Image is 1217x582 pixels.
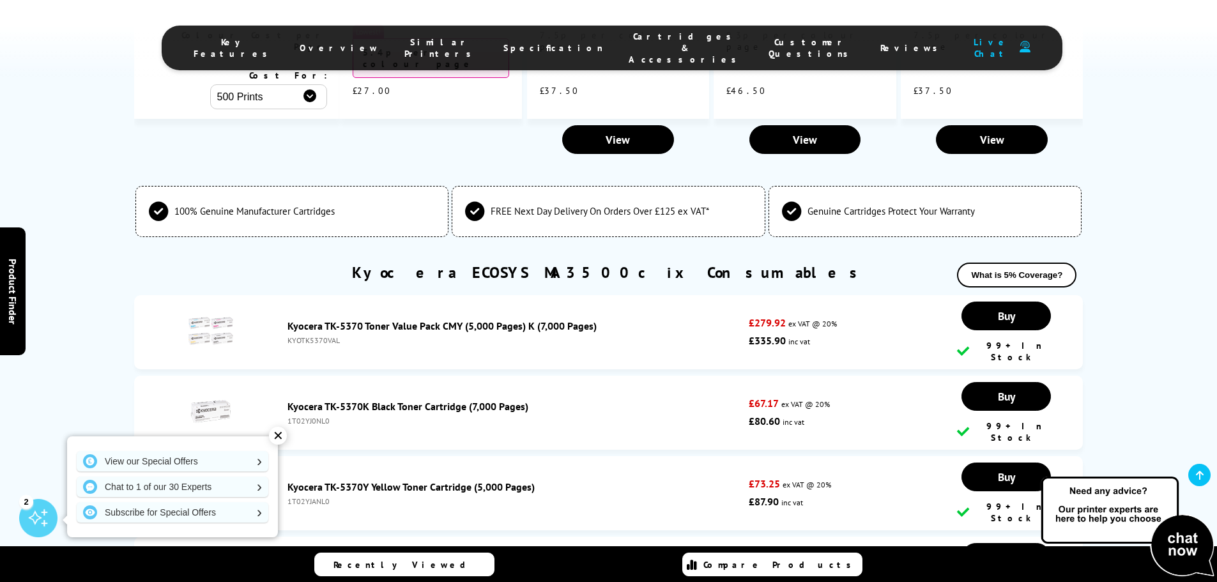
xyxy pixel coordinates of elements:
[703,559,858,571] span: Compare Products
[606,132,630,147] span: View
[540,85,579,96] span: £37.50
[781,399,830,409] span: ex VAT @ 20%
[562,125,674,154] a: View
[491,205,709,217] span: FREE Next Day Delivery On Orders Over £125 ex VAT*
[749,415,780,427] strong: £80.60
[188,389,233,434] img: Kyocera TK-5370K Black Toner Cartridge (7,000 Pages)
[77,477,268,497] a: Chat to 1 of our 30 Experts
[998,470,1015,484] span: Buy
[749,495,779,508] strong: £87.90
[287,319,597,332] a: Kyocera TK-5370 Toner Value Pack CMY (5,000 Pages) K (7,000 Pages)
[783,480,831,489] span: ex VAT @ 20%
[808,205,975,217] span: Genuine Cartridges Protect Your Warranty
[19,494,33,509] div: 2
[77,451,268,471] a: View our Special Offers
[353,85,391,96] span: £27.00
[980,132,1004,147] span: View
[998,389,1015,404] span: Buy
[957,420,1055,443] div: 99+ In Stock
[749,477,780,490] strong: £73.25
[788,319,837,328] span: ex VAT @ 20%
[914,85,953,96] span: £37.50
[287,335,743,345] div: KYOTK5370VAL
[998,309,1015,323] span: Buy
[970,36,1013,59] span: Live Chat
[769,36,855,59] span: Customer Questions
[957,263,1076,287] button: What is 5% Coverage?
[749,334,786,347] strong: £335.90
[174,205,335,217] span: 100% Genuine Manufacturer Cartridges
[749,125,861,154] a: View
[1038,475,1217,579] img: Open Live Chat window
[726,85,766,96] span: £46.50
[793,132,817,147] span: View
[749,397,779,410] strong: £67.17
[404,36,478,59] span: Similar Printers
[300,42,379,54] span: Overview
[287,400,528,413] a: Kyocera TK-5370K Black Toner Cartridge (7,000 Pages)
[936,125,1048,154] a: View
[6,258,19,324] span: Product Finder
[287,496,743,506] div: 1T02YJANL0
[781,498,803,507] span: inc vat
[333,559,478,571] span: Recently Viewed
[287,480,535,493] a: Kyocera TK-5370Y Yellow Toner Cartridge (5,000 Pages)
[880,42,944,54] span: Reviews
[682,553,862,576] a: Compare Products
[783,417,804,427] span: inc vat
[194,36,274,59] span: Key Features
[314,553,494,576] a: Recently Viewed
[749,316,786,329] strong: £279.92
[77,502,268,523] a: Subscribe for Special Offers
[957,501,1055,524] div: 99+ In Stock
[503,42,603,54] span: Specification
[188,309,233,353] img: Kyocera TK-5370 Toner Value Pack CMY (5,000 Pages) K (7,000 Pages)
[629,31,743,65] span: Cartridges & Accessories
[1020,41,1030,53] img: user-headset-duotone.svg
[352,263,865,282] a: Kyocera ECOSYS MA3500cix Consumables
[788,337,810,346] span: inc vat
[957,340,1055,363] div: 99+ In Stock
[269,427,287,445] div: ✕
[287,416,743,425] div: 1T02YJ0NL0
